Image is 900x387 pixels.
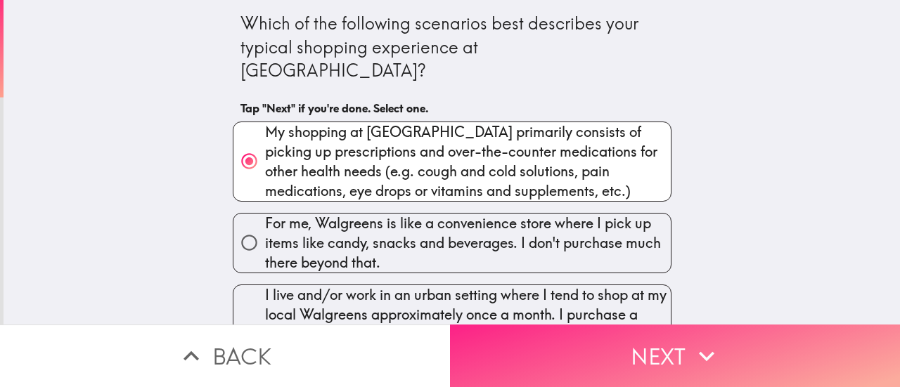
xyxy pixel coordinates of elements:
div: Which of the following scenarios best describes your typical shopping experience at [GEOGRAPHIC_D... [240,12,664,83]
button: My shopping at [GEOGRAPHIC_DATA] primarily consists of picking up prescriptions and over-the-coun... [233,122,671,201]
button: Next [450,324,900,387]
button: For me, Walgreens is like a convenience store where I pick up items like candy, snacks and bevera... [233,214,671,273]
span: For me, Walgreens is like a convenience store where I pick up items like candy, snacks and bevera... [265,214,671,273]
span: I live and/or work in an urban setting where I tend to shop at my local Walgreens approximately o... [265,285,671,383]
h6: Tap "Next" if you're done. Select one. [240,100,664,116]
span: My shopping at [GEOGRAPHIC_DATA] primarily consists of picking up prescriptions and over-the-coun... [265,122,671,201]
button: I live and/or work in an urban setting where I tend to shop at my local Walgreens approximately o... [233,285,671,383]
